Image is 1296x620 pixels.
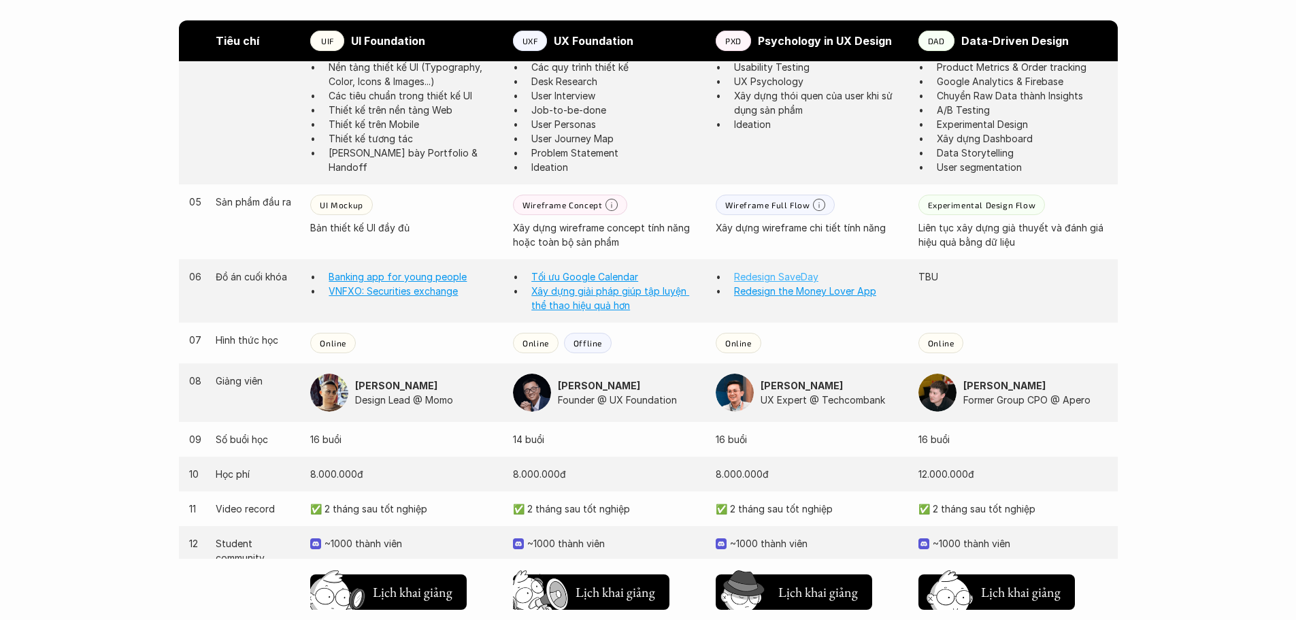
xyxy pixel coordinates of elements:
[918,502,1108,516] p: ✅ 2 tháng sau tốt nghiệp
[937,88,1108,103] p: Chuyển Raw Data thành Insights
[355,380,437,391] strong: [PERSON_NAME]
[963,380,1046,391] strong: [PERSON_NAME]
[716,569,872,610] a: Lịch khai giảng
[554,34,633,48] strong: UX Foundation
[937,146,1108,160] p: Data Storytelling
[216,467,297,481] p: Học phí
[513,467,702,481] p: 8.000.000đ
[351,34,425,48] strong: UI Foundation
[329,60,499,88] p: Nền tảng thiết kế UI (Typography, Color, Icons & Images...)
[725,338,752,348] p: Online
[310,502,499,516] p: ✅ 2 tháng sau tốt nghiệp
[734,271,818,282] a: Redesign SaveDay
[329,131,499,146] p: Thiết kế tương tác
[189,502,203,516] p: 11
[725,200,810,210] p: Wireframe Full Flow
[189,432,203,446] p: 09
[980,583,1061,602] h5: Lịch khai giảng
[558,393,702,407] p: Founder @ UX Foundation
[734,88,905,117] p: Xây dựng thói quen của user khi sử dụng sản phẩm
[522,200,602,210] p: Wireframe Concept
[933,536,1108,551] p: ~1000 thành viên
[961,34,1069,48] strong: Data-Driven Design
[531,160,702,174] p: Ideation
[522,36,538,46] p: UXF
[216,502,297,516] p: Video record
[513,574,669,610] button: Lịch khai giảng
[216,34,259,48] strong: Tiêu chí
[716,467,905,481] p: 8.000.000đ
[963,393,1108,407] p: Former Group CPO @ Apero
[574,338,602,348] p: Offline
[918,270,1108,284] p: TBU
[329,146,499,174] p: [PERSON_NAME] bày Portfolio & Handoff
[734,285,876,297] a: Redesign the Money Lover App
[189,333,203,347] p: 07
[531,117,702,131] p: User Personas
[329,103,499,117] p: Thiết kế trên nền tảng Web
[310,467,499,481] p: 8.000.000đ
[716,432,905,446] p: 16 buổi
[928,200,1035,210] p: Experimental Design Flow
[531,271,638,282] a: Tối ưu Google Calendar
[734,60,905,74] p: Usability Testing
[531,74,702,88] p: Desk Research
[777,583,859,602] h5: Lịch khai giảng
[216,195,297,209] p: Sản phẩm đầu ra
[725,36,742,46] p: PXD
[189,374,203,388] p: 08
[531,131,702,146] p: User Journey Map
[355,393,499,407] p: Design Lead @ Momo
[216,270,297,284] p: Đồ án cuối khóa
[216,432,297,446] p: Số buổi học
[371,583,453,602] h5: Lịch khai giảng
[216,374,297,388] p: Giảng viên
[513,502,702,516] p: ✅ 2 tháng sau tốt nghiệp
[918,467,1108,481] p: 12.000.000đ
[329,271,467,282] a: Banking app for young people
[527,536,702,551] p: ~1000 thành viên
[761,380,843,391] strong: [PERSON_NAME]
[531,146,702,160] p: Problem Statement
[574,583,656,602] h5: Lịch khai giảng
[531,103,702,117] p: Job-to-be-done
[918,569,1075,610] a: Lịch khai giảng
[531,60,702,74] p: Các quy trình thiết kế
[937,131,1108,146] p: Xây dựng Dashboard
[310,569,467,610] a: Lịch khai giảng
[189,467,203,481] p: 10
[320,338,346,348] p: Online
[937,103,1108,117] p: A/B Testing
[310,432,499,446] p: 16 buổi
[716,574,872,610] button: Lịch khai giảng
[937,60,1108,74] p: Product Metrics & Order tracking
[758,34,892,48] strong: Psychology in UX Design
[329,285,458,297] a: VNFXO: Securities exchange
[513,569,669,610] a: Lịch khai giảng
[189,270,203,284] p: 06
[937,117,1108,131] p: Experimental Design
[734,74,905,88] p: UX Psychology
[325,536,499,551] p: ~1000 thành viên
[522,338,549,348] p: Online
[531,285,689,311] a: Xây dựng giải pháp giúp tập luyện thể thao hiệu quả hơn
[513,432,702,446] p: 14 buổi
[513,221,702,249] p: Xây dựng wireframe concept tính năng hoặc toàn bộ sản phẩm
[310,221,499,235] p: Bản thiết kế UI đầy đủ
[918,574,1075,610] button: Lịch khai giảng
[531,88,702,103] p: User Interview
[216,536,297,565] p: Student community
[937,74,1108,88] p: Google Analytics & Firebase
[918,432,1108,446] p: 16 buổi
[716,502,905,516] p: ✅ 2 tháng sau tốt nghiệp
[321,36,334,46] p: UIF
[216,333,297,347] p: Hình thức học
[918,221,1108,249] p: Liên tục xây dựng giả thuyết và đánh giá hiệu quả bằng dữ liệu
[928,338,954,348] p: Online
[329,88,499,103] p: Các tiêu chuẩn trong thiết kế UI
[730,536,905,551] p: ~1000 thành viên
[761,393,905,407] p: UX Expert @ Techcombank
[716,221,905,235] p: Xây dựng wireframe chi tiết tính năng
[189,536,203,551] p: 12
[310,574,467,610] button: Lịch khai giảng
